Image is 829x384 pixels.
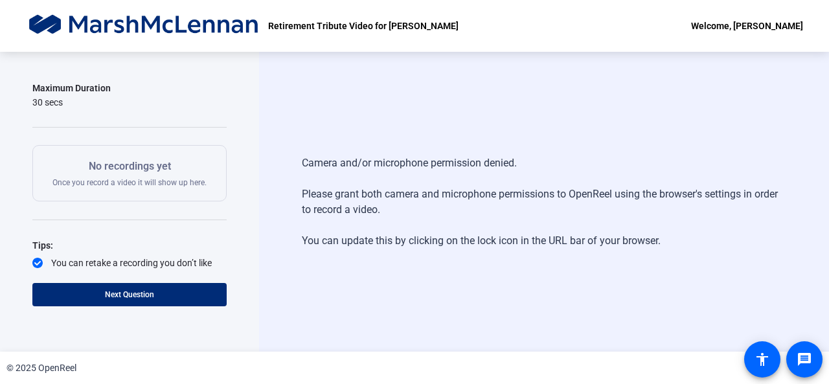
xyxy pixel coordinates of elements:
div: © 2025 OpenReel [6,361,76,375]
mat-icon: message [797,352,812,367]
mat-icon: accessibility [755,352,770,367]
div: You can retake a recording you don’t like [32,256,227,269]
p: No recordings yet [52,159,207,174]
div: Maximum Duration [32,80,111,96]
div: Once you record a video it will show up here. [52,159,207,188]
button: Next Question [32,283,227,306]
div: Tips: [32,238,227,253]
div: Welcome, [PERSON_NAME] [691,18,803,34]
div: Camera and/or microphone permission denied. Please grant both camera and microphone permissions t... [302,142,786,262]
span: Next Question [105,290,154,299]
img: OpenReel logo [26,13,262,39]
p: Retirement Tribute Video for [PERSON_NAME] [268,18,459,34]
div: 30 secs [32,96,111,109]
